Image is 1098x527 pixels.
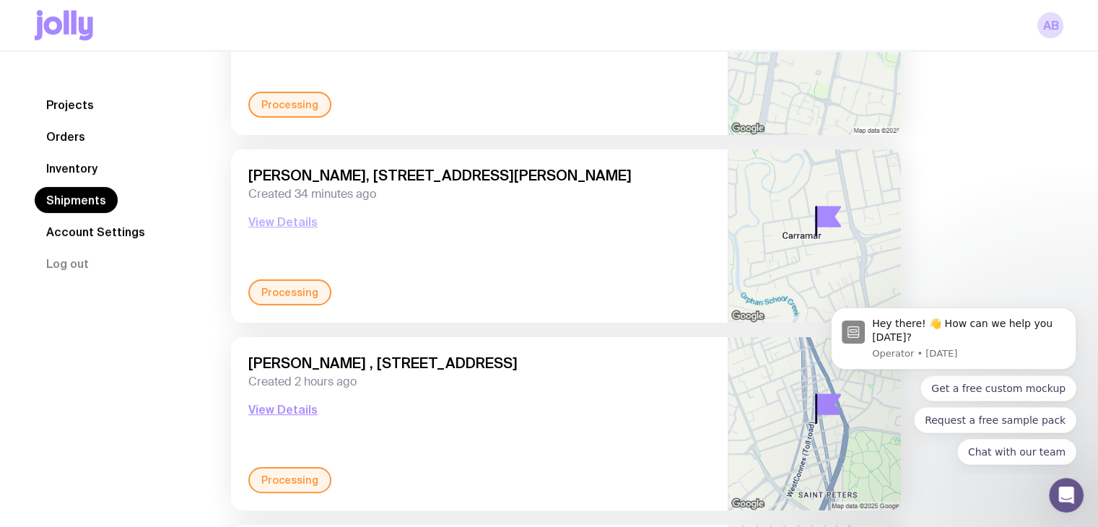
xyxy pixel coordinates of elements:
[248,279,331,305] div: Processing
[248,375,710,389] span: Created 2 hours ago
[728,337,901,510] img: staticmap
[248,213,318,230] button: View Details
[248,354,710,372] span: [PERSON_NAME] , [STREET_ADDRESS]
[1049,478,1084,513] iframe: Intercom live chat
[35,187,118,213] a: Shipments
[35,251,100,276] button: Log out
[35,155,109,181] a: Inventory
[248,401,318,418] button: View Details
[809,295,1098,474] iframe: Intercom notifications message
[728,149,901,323] img: staticmap
[248,187,710,201] span: Created 34 minutes ago
[1037,12,1063,38] a: AB
[248,467,331,493] div: Processing
[248,167,710,184] span: [PERSON_NAME], [STREET_ADDRESS][PERSON_NAME]
[35,123,97,149] a: Orders
[35,92,105,118] a: Projects
[35,219,157,245] a: Account Settings
[248,92,331,118] div: Processing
